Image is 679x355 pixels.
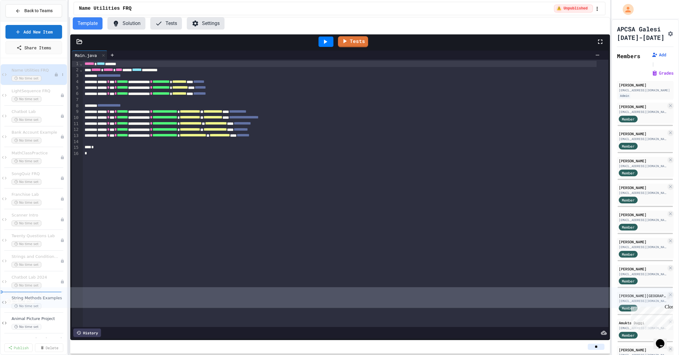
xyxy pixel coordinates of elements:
[629,304,673,330] iframe: chat widget
[73,329,101,337] div: History
[619,299,666,303] div: [EMAIL_ADDRESS][DOMAIN_NAME]
[622,305,635,311] span: Member
[12,192,60,197] span: Franchise Lab
[60,155,64,160] div: Unpublished
[617,52,640,60] h2: Members
[619,266,666,272] div: [PERSON_NAME]
[72,51,107,60] div: Main.java
[619,110,666,114] div: [EMAIL_ADDRESS][DOMAIN_NAME]
[622,278,635,284] span: Member
[12,109,60,114] span: Chatbot Lab
[60,114,64,118] div: Unpublished
[60,135,64,139] div: Unpublished
[107,17,145,30] button: Solution
[60,279,64,284] div: Unpublished
[12,296,66,301] span: String Methods Examples
[667,30,674,37] button: Assignment Settings
[619,320,666,325] div: Amukta Duggi
[622,116,635,122] span: Member
[619,137,666,141] div: [EMAIL_ADDRESS][DOMAIN_NAME]
[12,213,60,218] span: Scanner Intro
[622,197,635,203] span: Member
[622,251,635,257] span: Member
[619,272,666,276] div: [EMAIL_ADDRESS][DOMAIN_NAME]
[72,127,79,133] div: 12
[12,324,41,330] span: No time set
[12,262,41,268] span: No time set
[616,2,635,16] div: My Account
[4,343,33,352] a: Publish
[12,303,41,309] span: No time set
[5,41,62,54] a: Share Items
[554,5,593,12] div: ⚠️ Students cannot see this content! Click the toggle to publish it and make it visible to your c...
[12,254,60,259] span: Strings and Conditionals Review
[12,76,41,81] span: No time set
[652,52,666,58] button: Add
[73,17,103,30] button: Template
[24,8,53,14] span: Back to Teams
[619,347,666,353] div: [PERSON_NAME]
[72,115,79,121] div: 10
[12,138,41,143] span: No time set
[12,171,60,177] span: SongQuiz FRQ
[79,67,82,72] span: Fold line
[79,5,131,12] span: Name Utilities FRQ
[60,259,64,263] div: Unpublished
[72,85,79,91] div: 5
[12,200,41,206] span: No time set
[652,70,674,76] button: Grades
[72,145,79,151] div: 15
[617,25,665,42] h1: APCSA Galesi [DATE]-[DATE]
[12,158,41,164] span: No time set
[619,82,672,88] div: [PERSON_NAME]
[622,170,635,176] span: Member
[150,17,182,30] button: Tests
[619,185,666,190] div: [PERSON_NAME]
[619,239,666,244] div: [PERSON_NAME]
[619,164,666,168] div: [EMAIL_ADDRESS][DOMAIN_NAME]
[12,89,60,94] span: LightSequence FRQ
[12,234,60,239] span: Twenty Questions Lab
[622,224,635,230] span: Member
[72,73,79,79] div: 3
[54,72,58,77] div: Unpublished
[619,245,666,249] div: [EMAIL_ADDRESS][DOMAIN_NAME]
[72,121,79,127] div: 11
[622,332,635,338] span: Member
[652,60,655,68] span: |
[79,61,82,66] span: Fold line
[60,197,64,201] div: Unpublished
[187,17,225,30] button: Settings
[619,218,666,222] div: [EMAIL_ADDRESS][DOMAIN_NAME]
[619,191,666,195] div: [EMAIL_ADDRESS][DOMAIN_NAME]
[12,68,54,73] span: Name Utilities FRQ
[12,275,60,280] span: Chatbot Lab 2024
[60,217,64,222] div: Unpublished
[72,103,79,109] div: 8
[60,93,64,97] div: Unpublished
[622,143,635,149] span: Member
[12,241,41,247] span: No time set
[619,131,666,136] div: [PERSON_NAME]
[12,117,41,123] span: No time set
[12,130,60,135] span: Bank Account Example
[619,212,666,217] div: [PERSON_NAME]
[60,238,64,242] div: Unpublished
[72,109,79,115] div: 9
[12,96,41,102] span: No time set
[12,179,41,185] span: No time set
[72,79,79,85] div: 4
[12,220,41,226] span: No time set
[72,67,79,73] div: 2
[72,151,79,157] div: 16
[12,151,60,156] span: MathClassPractice
[619,158,666,163] div: [PERSON_NAME]
[12,337,66,342] span: House Drawing Classwork
[619,93,630,98] div: Admin
[72,91,79,97] div: 6
[72,52,100,58] div: Main.java
[619,104,666,109] div: [PERSON_NAME]
[72,61,79,67] div: 1
[338,36,368,47] a: Tests
[619,293,666,298] div: [PERSON_NAME][GEOGRAPHIC_DATA]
